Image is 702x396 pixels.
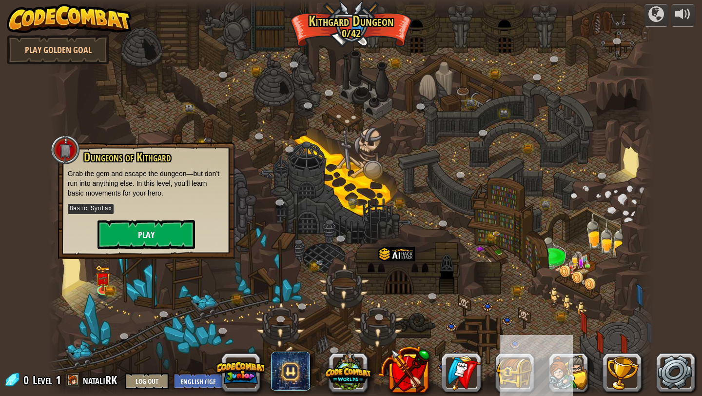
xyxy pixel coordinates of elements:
button: Campaigns [644,4,668,27]
span: Level [33,372,52,388]
span: 1 [56,372,61,388]
img: level-banner-unlock.png [95,266,111,292]
img: portrait.png [98,276,108,282]
button: Adjust volume [671,4,695,27]
img: portrait.png [316,260,324,265]
span: 0 [23,372,32,388]
img: CodeCombat - Learn how to code by playing a game [7,4,132,33]
img: bronze-chest.png [104,287,115,296]
a: Play Golden Goal [7,35,109,64]
span: Dungeons of Kithgard [84,149,171,165]
a: nataliRK [83,372,120,388]
img: portrait.png [204,138,212,143]
p: Grab the gem and escape the dungeon—but don’t run into anything else. In this level, you’ll learn... [68,169,225,198]
kbd: Basic Syntax [68,204,114,214]
img: portrait.png [492,231,500,237]
button: Play [97,220,195,249]
button: Log Out [125,373,169,389]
